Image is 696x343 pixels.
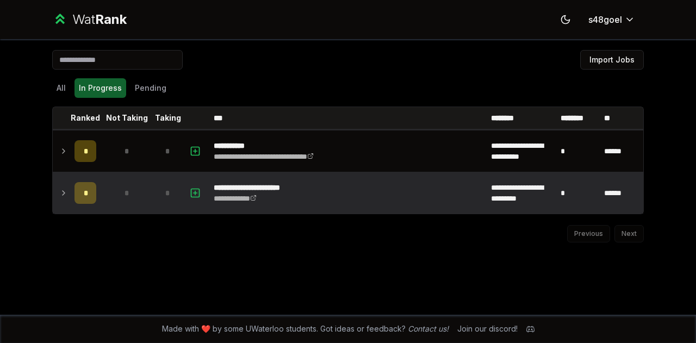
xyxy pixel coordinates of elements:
span: Made with ❤️ by some UWaterloo students. Got ideas or feedback? [162,323,449,334]
a: Contact us! [408,324,449,333]
span: Rank [95,11,127,27]
button: All [52,78,70,98]
span: s48goel [588,13,622,26]
div: Wat [72,11,127,28]
a: WatRank [52,11,127,28]
p: Taking [155,113,181,123]
p: Not Taking [106,113,148,123]
button: s48goel [580,10,644,29]
div: Join our discord! [457,323,518,334]
button: Pending [130,78,171,98]
button: Import Jobs [580,50,644,70]
button: In Progress [74,78,126,98]
p: Ranked [71,113,100,123]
